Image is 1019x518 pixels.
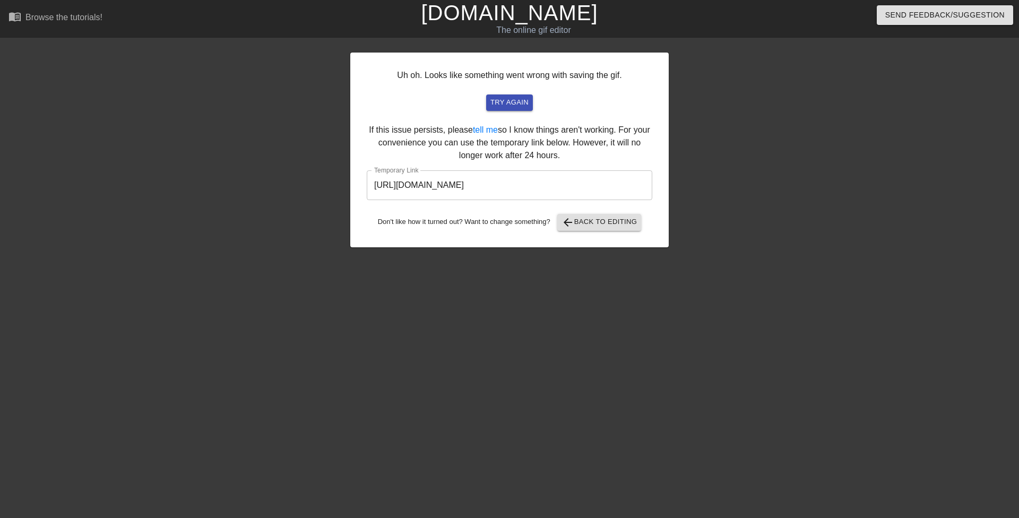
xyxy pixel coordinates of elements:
div: Browse the tutorials! [25,13,102,22]
a: tell me [473,125,498,134]
a: [DOMAIN_NAME] [421,1,598,24]
span: try again [490,97,529,109]
div: Uh oh. Looks like something went wrong with saving the gif. If this issue persists, please so I k... [350,53,669,247]
a: Browse the tutorials! [8,10,102,27]
span: menu_book [8,10,21,23]
div: Don't like how it turned out? Want to change something? [367,214,652,231]
input: bare [367,170,652,200]
button: try again [486,94,533,111]
div: The online gif editor [345,24,722,37]
span: Send Feedback/Suggestion [885,8,1005,22]
button: Back to Editing [557,214,642,231]
span: Back to Editing [562,216,637,229]
span: arrow_back [562,216,574,229]
button: Send Feedback/Suggestion [877,5,1013,25]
